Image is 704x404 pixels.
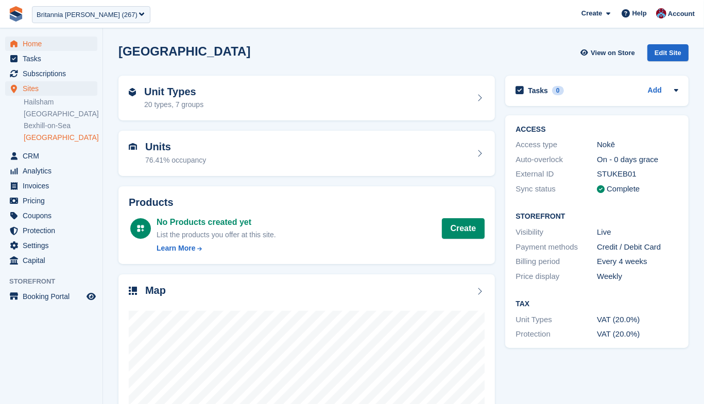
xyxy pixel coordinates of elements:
h2: [GEOGRAPHIC_DATA] [118,44,250,58]
span: Home [23,37,84,51]
a: Units 76.41% occupancy [118,131,495,176]
div: Access type [516,139,597,151]
span: Tasks [23,51,84,66]
div: Learn More [157,243,195,254]
div: VAT (20.0%) [597,328,678,340]
div: Complete [607,183,640,195]
a: Preview store [85,290,97,303]
img: David Hughes [656,8,666,19]
div: 20 types, 7 groups [144,99,203,110]
span: Analytics [23,164,84,178]
a: Hailsham [24,97,97,107]
img: map-icn-33ee37083ee616e46c38cad1a60f524a97daa1e2b2c8c0bc3eb3415660979fc1.svg [129,287,137,295]
img: unit-type-icn-2b2737a686de81e16bb02015468b77c625bbabd49415b5ef34ead5e3b44a266d.svg [129,88,136,96]
span: Account [668,9,695,19]
div: STUKEB01 [597,168,678,180]
a: menu [5,179,97,193]
span: Coupons [23,208,84,223]
span: Capital [23,253,84,268]
span: Invoices [23,179,84,193]
span: CRM [23,149,84,163]
div: Credit / Debit Card [597,241,678,253]
a: Unit Types 20 types, 7 groups [118,76,495,121]
div: Britannia [PERSON_NAME] (267) [37,10,138,20]
div: Nokē [597,139,678,151]
a: [GEOGRAPHIC_DATA] [24,109,97,119]
a: Bexhill-on-Sea [24,121,97,131]
div: On - 0 days grace [597,154,678,166]
a: menu [5,194,97,208]
div: 76.41% occupancy [145,155,206,166]
span: Storefront [9,276,102,287]
img: stora-icon-8386f47178a22dfd0bd8f6a31ec36ba5ce8667c1dd55bd0f319d3a0aa187defe.svg [8,6,24,22]
a: Edit Site [647,44,689,65]
a: View on Store [579,44,639,61]
h2: Units [145,141,206,153]
img: unit-icn-7be61d7bf1b0ce9d3e12c5938cc71ed9869f7b940bace4675aadf7bd6d80202e.svg [129,143,137,150]
h2: Tax [516,300,678,308]
span: Booking Portal [23,289,84,304]
a: menu [5,164,97,178]
div: Weekly [597,271,678,283]
img: custom-product-icn-white-7c27a13f52cf5f2f504a55ee73a895a1f82ff5669d69490e13668eaf7ade3bb5.svg [136,224,145,233]
div: Price display [516,271,597,283]
a: menu [5,208,97,223]
a: [GEOGRAPHIC_DATA] [24,133,97,143]
div: Auto-overlock [516,154,597,166]
a: menu [5,51,97,66]
div: Every 4 weeks [597,256,678,268]
div: Billing period [516,256,597,268]
span: Subscriptions [23,66,84,81]
span: Help [632,8,647,19]
span: View on Store [591,48,635,58]
div: VAT (20.0%) [597,314,678,326]
span: Pricing [23,194,84,208]
div: Protection [516,328,597,340]
a: menu [5,238,97,253]
div: Live [597,226,678,238]
div: Unit Types [516,314,597,326]
span: List the products you offer at this site. [157,231,276,239]
span: Protection [23,223,84,238]
a: menu [5,37,97,51]
div: No Products created yet [157,216,276,229]
a: menu [5,289,97,304]
a: menu [5,149,97,163]
span: Settings [23,238,84,253]
a: menu [5,66,97,81]
div: Visibility [516,226,597,238]
span: Sites [23,81,84,96]
h2: Tasks [528,86,548,95]
a: Learn More [157,243,276,254]
h2: Unit Types [144,86,203,98]
h2: Storefront [516,213,678,221]
div: 0 [552,86,564,95]
a: menu [5,223,97,238]
span: Create [581,8,602,19]
div: Sync status [516,183,597,195]
div: Payment methods [516,241,597,253]
h2: ACCESS [516,126,678,134]
a: Add [648,85,662,97]
h2: Products [129,197,485,208]
a: menu [5,253,97,268]
a: menu [5,81,97,96]
a: Create [442,218,485,239]
div: Edit Site [647,44,689,61]
div: External ID [516,168,597,180]
h2: Map [145,285,166,296]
